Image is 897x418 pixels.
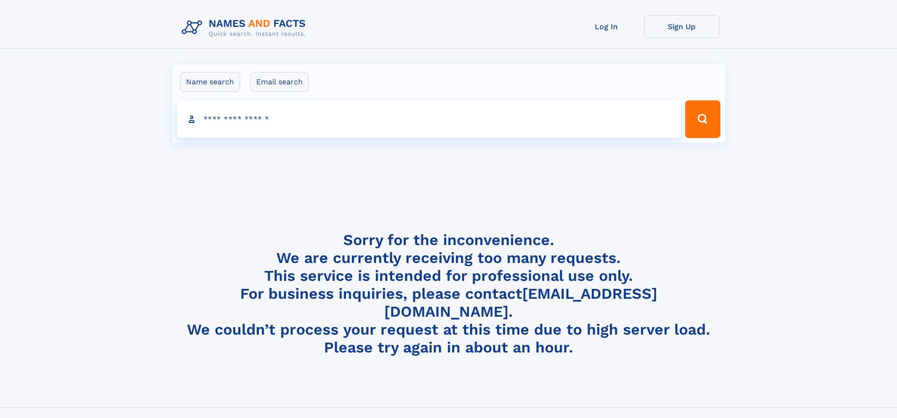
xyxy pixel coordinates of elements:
[177,100,681,138] input: search input
[569,15,644,38] a: Log In
[250,72,309,92] label: Email search
[685,100,720,138] button: Search Button
[644,15,719,38] a: Sign Up
[178,231,719,357] h4: Sorry for the inconvenience. We are currently receiving too many requests. This service is intend...
[384,285,657,320] a: [EMAIL_ADDRESS][DOMAIN_NAME]
[180,72,240,92] label: Name search
[178,15,314,41] img: Logo Names and Facts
